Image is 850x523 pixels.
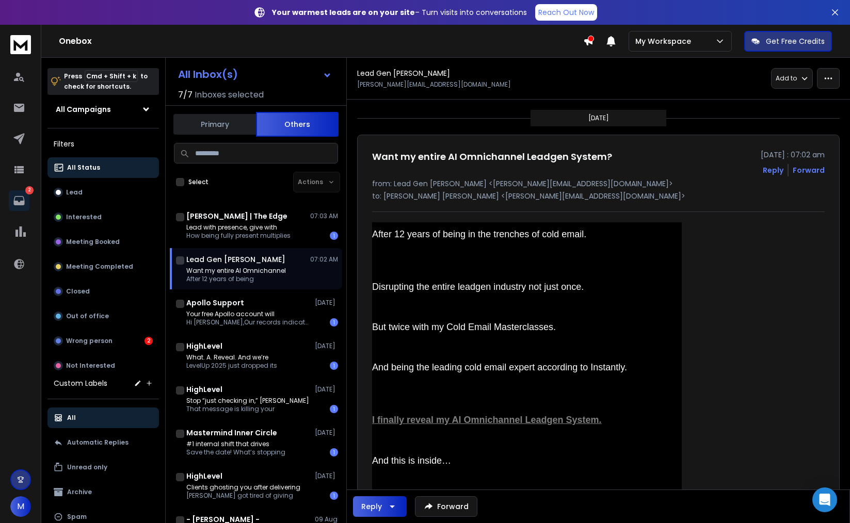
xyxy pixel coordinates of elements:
[588,114,609,122] p: [DATE]
[357,80,511,89] p: [PERSON_NAME][EMAIL_ADDRESS][DOMAIN_NAME]
[744,31,832,52] button: Get Free Credits
[330,492,338,500] div: 1
[47,407,159,428] button: All
[67,414,76,422] p: All
[10,496,31,517] button: M
[315,429,338,437] p: [DATE]
[272,7,415,18] strong: Your warmest leads are on your site
[310,212,338,220] p: 07:03 AM
[67,164,100,172] p: All Status
[776,74,797,83] p: Add to
[186,483,300,492] p: Clients ghosting you after delivering
[178,69,238,79] h1: All Inbox(s)
[186,428,277,438] h1: Mastermind Inner Circle
[47,457,159,478] button: Unread only
[47,256,159,277] button: Meeting Completed
[310,255,338,264] p: 07:02 AM
[186,223,291,232] p: Lead with presence, give with
[47,482,159,502] button: Archive
[66,337,113,345] p: Wrong person
[195,89,264,101] h3: Inboxes selected
[186,341,222,351] h1: HighLevel
[535,4,597,21] a: Reach Out Now
[372,415,602,425] a: I finally reveal my AI Omnichannel Leadgen System.
[56,104,111,115] h1: All Campaigns
[357,68,450,78] h1: Lead Gen [PERSON_NAME]
[67,438,129,447] p: Automatic Replies
[330,448,338,456] div: 1
[173,113,256,136] button: Primary
[186,448,285,456] p: Save the date! What’s stopping
[372,150,612,164] h1: Want my entire AI Omnichannel Leadgen System?
[415,496,477,517] button: Forward
[47,306,159,326] button: Out of office
[372,454,708,468] p: And this is inside…
[186,353,277,362] p: What. A. Reveal. And we’re
[635,36,695,46] p: My Workspace
[186,232,291,240] p: How being fully present multiplies
[178,89,193,101] span: 7 / 7
[186,397,309,405] p: Stop “just checking in,” [PERSON_NAME]
[793,165,825,175] div: Forward
[330,362,338,370] div: 1
[9,190,29,211] a: 2
[47,182,159,203] button: Lead
[372,320,708,334] p: But twice with my Cold Email Masterclasses.
[47,355,159,376] button: Not Interested
[353,496,407,517] button: Reply
[186,211,287,221] h1: [PERSON_NAME] | The Edge
[170,64,340,85] button: All Inbox(s)
[47,331,159,351] button: Wrong person2
[64,71,148,92] p: Press to check for shortcuts.
[54,378,107,388] h3: Custom Labels
[812,487,837,512] div: Open Intercom Messenger
[372,191,825,201] p: to: [PERSON_NAME] [PERSON_NAME] <[PERSON_NAME][EMAIL_ADDRESS][DOMAIN_NAME]>
[186,405,309,413] p: That message is killing your
[188,178,209,186] label: Select
[186,440,285,448] p: #1 internal shift that drives
[186,471,222,481] h1: HighLevel
[372,280,708,294] p: Disrupting the entire leadgen industry not just once.
[47,207,159,227] button: Interested
[315,472,338,480] p: [DATE]
[66,312,109,320] p: Out of office
[47,281,159,302] button: Closed
[66,287,90,296] p: Closed
[330,232,338,240] div: 1
[47,137,159,151] h3: Filters
[330,405,338,413] div: 1
[66,362,115,370] p: Not Interested
[47,99,159,120] button: All Campaigns
[330,318,338,326] div: 1
[10,35,31,54] img: logo
[315,299,338,307] p: [DATE]
[145,337,153,345] div: 2
[766,36,825,46] p: Get Free Credits
[315,385,338,394] p: [DATE]
[66,238,120,246] p: Meeting Booked
[67,513,87,521] p: Spam
[372,178,825,189] p: from: Lead Gen [PERSON_NAME] <[PERSON_NAME][EMAIL_ADDRESS][DOMAIN_NAME]>
[372,227,708,241] p: After 12 years of being in the trenches of cold email.
[59,35,583,47] h1: Onebox
[66,263,133,271] p: Meeting Completed
[361,501,382,512] div: Reply
[186,318,310,326] p: Hi [PERSON_NAME],Our records indicate you
[538,7,594,18] p: Reach Out Now
[47,157,159,178] button: All Status
[186,267,286,275] p: Want my entire AI Omnichannel
[47,232,159,252] button: Meeting Booked
[186,362,277,370] p: LevelUp 2025 just dropped its
[47,432,159,453] button: Automatic Replies
[372,361,708,374] p: And being the leading cold email expert according to Instantly.
[67,488,92,496] p: Archive
[66,213,102,221] p: Interested
[186,254,285,265] h1: Lead Gen [PERSON_NAME]
[67,463,107,471] p: Unread only
[256,112,339,137] button: Others
[763,165,783,175] button: Reply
